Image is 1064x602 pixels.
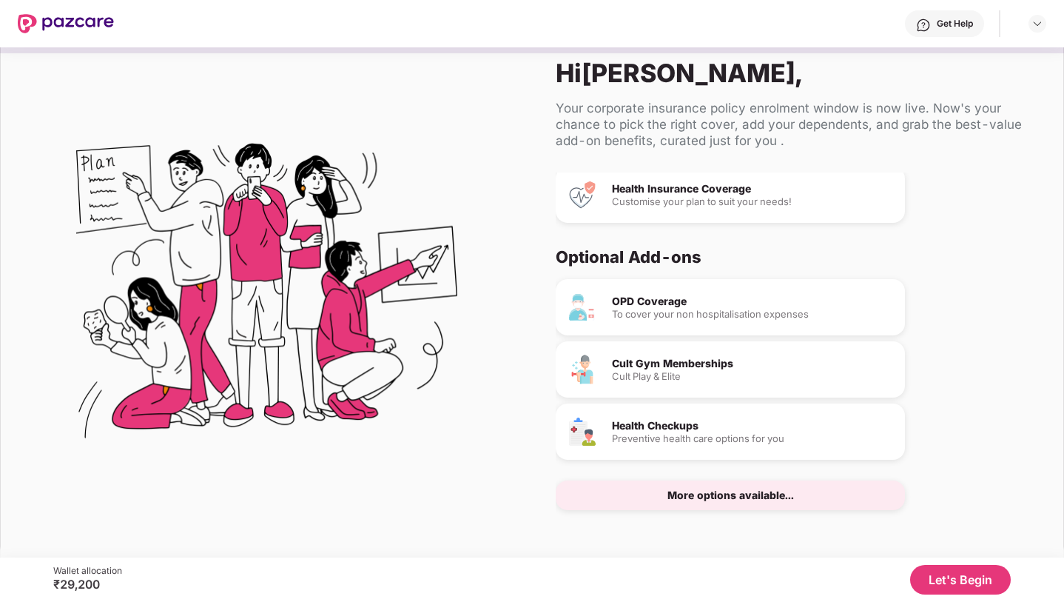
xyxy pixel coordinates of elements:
[612,358,893,369] div: Cult Gym Memberships
[667,490,794,501] div: More options available...
[568,180,597,210] img: Health Insurance Coverage
[556,247,1028,267] div: Optional Add-ons
[612,434,893,444] div: Preventive health care options for you
[568,417,597,447] img: Health Checkups
[556,58,1040,88] div: Hi [PERSON_NAME] ,
[53,565,122,577] div: Wallet allocation
[568,355,597,384] img: Cult Gym Memberships
[612,184,893,194] div: Health Insurance Coverage
[76,105,457,486] img: Flex Benefits Illustration
[556,100,1040,149] div: Your corporate insurance policy enrolment window is now live. Now's your chance to pick the right...
[53,577,122,592] div: ₹29,200
[612,197,893,207] div: Customise your plan to suit your needs!
[18,14,114,33] img: New Pazcare Logo
[916,18,931,33] img: svg+xml;base64,PHN2ZyBpZD0iSGVscC0zMngzMiIgeG1sbnM9Imh0dHA6Ly93d3cudzMub3JnLzIwMDAvc3ZnIiB3aWR0aD...
[612,310,893,319] div: To cover your non hospitalisation expenses
[1031,18,1043,30] img: svg+xml;base64,PHN2ZyBpZD0iRHJvcGRvd24tMzJ4MzIiIHhtbG5zPSJodHRwOi8vd3d3LnczLm9yZy8yMDAwL3N2ZyIgd2...
[612,421,893,431] div: Health Checkups
[937,18,973,30] div: Get Help
[612,372,893,381] div: Cult Play & Elite
[612,296,893,307] div: OPD Coverage
[910,565,1011,595] button: Let's Begin
[568,292,597,322] img: OPD Coverage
